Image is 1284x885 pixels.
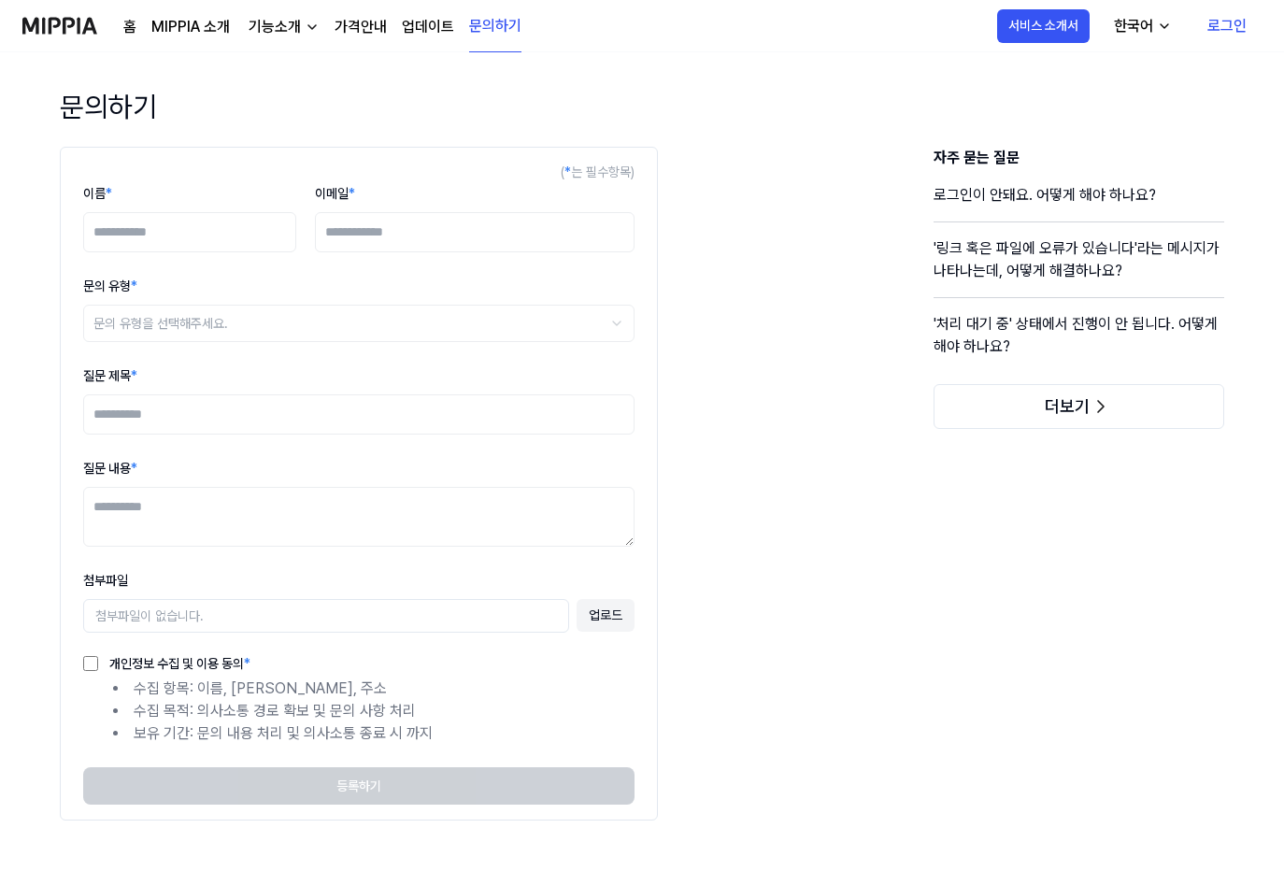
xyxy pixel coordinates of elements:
[113,700,635,722] li: 수집 목적: 의사소통 경로 확보 및 문의 사항 처리
[1045,397,1090,416] span: 더보기
[1099,7,1183,45] button: 한국어
[934,313,1225,373] a: '처리 대기 중' 상태에서 진행이 안 됩니다. 어떻게 해야 하나요?
[83,461,137,476] label: 질문 내용
[934,147,1225,169] h3: 자주 묻는 질문
[83,163,635,182] div: ( 는 필수항목)
[151,16,230,38] a: MIPPIA 소개
[245,16,320,38] button: 기능소개
[83,573,128,588] label: 첨부파일
[577,599,635,632] button: 업로드
[469,1,521,52] a: 문의하기
[123,16,136,38] a: 홈
[1110,15,1157,37] div: 한국어
[83,278,137,293] label: 문의 유형
[83,368,137,383] label: 질문 제목
[113,678,635,700] li: 수집 항목: 이름, [PERSON_NAME], 주소
[60,86,157,128] h1: 문의하기
[315,186,355,201] label: 이메일
[934,237,1225,297] a: '링크 혹은 파일에 오류가 있습니다'라는 메시지가 나타나는데, 어떻게 해결하나요?
[335,16,387,38] a: 가격안내
[98,657,250,670] label: 개인정보 수집 및 이용 동의
[934,184,1225,221] a: 로그인이 안돼요. 어떻게 해야 하나요?
[402,16,454,38] a: 업데이트
[934,384,1225,429] button: 더보기
[113,722,635,745] li: 보유 기간: 문의 내용 처리 및 의사소통 종료 시 까지
[305,20,320,35] img: down
[83,186,112,201] label: 이름
[245,16,305,38] div: 기능소개
[934,398,1225,416] a: 더보기
[997,9,1090,43] button: 서비스 소개서
[83,599,569,633] div: 첨부파일이 없습니다.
